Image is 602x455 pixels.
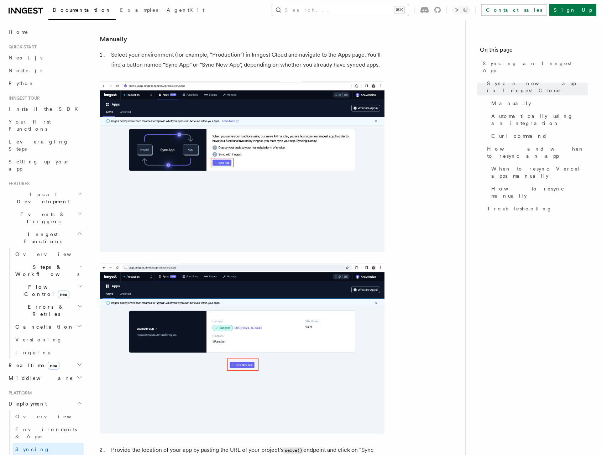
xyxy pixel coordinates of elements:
span: Realtime [6,362,59,369]
button: Deployment [6,397,84,410]
span: Local Development [6,191,78,205]
span: Quick start [6,44,37,50]
code: serve() [283,448,303,454]
span: Home [9,28,28,36]
button: Events & Triggers [6,208,84,228]
span: Overview [15,251,89,257]
span: Install the SDK [9,106,82,112]
span: new [58,291,69,298]
span: Sync a new app in Inngest Cloud [487,80,588,94]
a: Contact sales [481,4,546,16]
button: Steps & Workflows [12,261,84,281]
a: Overview [12,410,84,423]
h4: On this page [480,46,588,57]
span: Leveraging Steps [9,139,69,152]
span: Flow Control [12,283,78,298]
kbd: ⌘K [394,6,404,14]
button: Errors & Retries [12,300,84,320]
span: Documentation [53,7,111,13]
span: Syncing [15,446,50,452]
a: Next.js [6,51,84,64]
span: Platform [6,390,32,396]
button: Toggle dark mode [452,6,470,14]
img: Inngest Cloud screen with sync new app button when you have apps synced [100,263,384,434]
span: Inngest tour [6,95,40,101]
button: Realtimenew [6,359,84,372]
span: Deployment [6,400,47,407]
button: Cancellation [12,320,84,333]
span: How to resync manually [491,185,588,199]
span: Features [6,181,30,187]
span: Troubleshooting [487,205,552,212]
a: Home [6,26,84,38]
button: Middleware [6,372,84,385]
a: How and when to resync an app [484,142,588,162]
button: Local Development [6,188,84,208]
span: Cancellation [12,323,74,330]
a: AgentKit [162,2,209,19]
span: Logging [15,350,52,355]
span: Errors & Retries [12,303,77,318]
a: Sign Up [549,4,596,16]
a: Documentation [48,2,116,20]
span: Events & Triggers [6,211,78,225]
span: Automatically using an integration [491,113,588,127]
span: Steps & Workflows [12,263,79,278]
a: Troubleshooting [484,202,588,215]
a: Python [6,77,84,90]
a: Syncing an Inngest App [480,57,588,77]
span: Setting up your app [9,159,70,172]
span: Inngest Functions [6,231,77,245]
a: Examples [116,2,162,19]
span: Versioning [15,337,62,342]
a: Leveraging Steps [6,135,84,155]
a: Versioning [12,333,84,346]
span: Middleware [6,375,73,382]
a: Automatically using an integration [488,110,588,130]
span: Curl command [491,132,547,140]
img: Inngest Cloud screen with sync App button when you have no apps synced yet [100,81,384,252]
a: Sync a new app in Inngest Cloud [484,77,588,97]
span: new [48,362,59,370]
a: Your first Functions [6,115,84,135]
a: How to resync manually [488,182,588,202]
a: Overview [12,248,84,261]
span: Your first Functions [9,119,51,132]
a: Node.js [6,64,84,77]
span: AgentKit [167,7,204,13]
span: Python [9,80,35,86]
button: Inngest Functions [6,228,84,248]
span: Manually [491,100,531,107]
span: How and when to resync an app [487,145,588,159]
span: Environments & Apps [15,427,77,439]
span: When to resync Vercel apps manually [491,165,588,179]
li: Select your environment (for example, "Production") in Inngest Cloud and navigate to the Apps pag... [109,50,384,70]
a: Manually [488,97,588,110]
span: Node.js [9,68,42,73]
a: Setting up your app [6,155,84,175]
button: Flow Controlnew [12,281,84,300]
a: Logging [12,346,84,359]
span: Syncing an Inngest App [483,60,588,74]
span: Examples [120,7,158,13]
a: Manually [100,34,127,44]
span: Next.js [9,55,42,61]
a: Curl command [488,130,588,142]
button: Search...⌘K [272,4,409,16]
a: Install the SDK [6,103,84,115]
a: Environments & Apps [12,423,84,443]
span: Overview [15,414,89,419]
div: Inngest Functions [6,248,84,359]
a: When to resync Vercel apps manually [488,162,588,182]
